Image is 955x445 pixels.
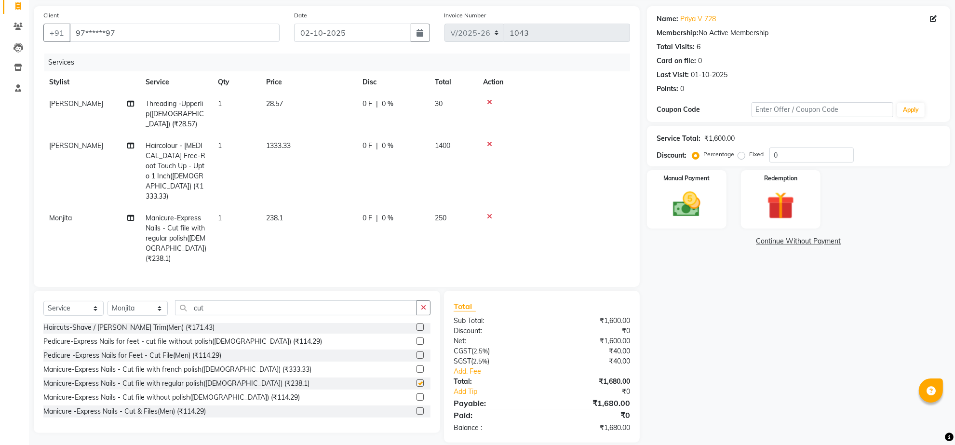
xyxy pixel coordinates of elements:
div: Total Visits: [657,42,695,52]
div: Manicure-Express Nails - Cut file with french polish([DEMOGRAPHIC_DATA]) (₹333.33) [43,364,311,375]
div: Card on file: [657,56,696,66]
th: Price [260,71,357,93]
div: Pedicure-Express Nails for feet - cut file without polish([DEMOGRAPHIC_DATA]) (₹114.29) [43,337,322,347]
button: Apply [897,103,925,117]
span: 0 F [363,99,372,109]
span: 2.5% [473,347,488,355]
div: Manicure-Express Nails - Cut file with regular polish([DEMOGRAPHIC_DATA]) (₹238.1) [43,378,309,389]
div: Coupon Code [657,105,751,115]
a: Add. Fee [446,366,637,377]
span: 0 % [382,141,393,151]
label: Manual Payment [664,174,710,183]
div: Paid: [446,409,542,421]
div: Manicure-Express Nails - Cut file without polish([DEMOGRAPHIC_DATA]) (₹114.29) [43,392,300,403]
label: Percentage [703,150,734,159]
a: Priya V 728 [680,14,716,24]
span: 0 % [382,213,393,223]
span: 1400 [435,141,450,150]
div: Service Total: [657,134,700,144]
span: 30 [435,99,443,108]
a: Continue Without Payment [649,236,948,246]
div: Haircuts-Shave / [PERSON_NAME] Trim(Men) (₹171.43) [43,323,215,333]
span: | [376,213,378,223]
div: ₹40.00 [542,346,637,356]
span: 0 F [363,213,372,223]
span: 28.57 [266,99,283,108]
div: Total: [446,377,542,387]
div: Points: [657,84,678,94]
div: ₹1,680.00 [542,377,637,387]
th: Action [477,71,630,93]
div: Payable: [446,397,542,409]
span: Monjita [49,214,72,222]
span: | [376,141,378,151]
span: 0 F [363,141,372,151]
div: ₹40.00 [542,356,637,366]
div: Net: [446,336,542,346]
label: Fixed [749,150,764,159]
span: SGST [454,357,471,365]
span: | [376,99,378,109]
div: ₹1,600.00 [542,336,637,346]
div: ₹1,680.00 [542,397,637,409]
div: No Active Membership [657,28,941,38]
button: +91 [43,24,70,42]
label: Date [294,11,307,20]
div: 01-10-2025 [691,70,727,80]
th: Stylist [43,71,140,93]
div: Manicure -Express Nails - Cut & Files(Men) (₹114.29) [43,406,206,417]
span: 1 [218,99,222,108]
label: Invoice Number [444,11,486,20]
div: Pedicure -Express Nails for Feet - Cut File(Men) (₹114.29) [43,351,221,361]
div: ₹1,680.00 [542,423,637,433]
label: Redemption [764,174,797,183]
span: 0 % [382,99,393,109]
span: Threading -Upperlip([DEMOGRAPHIC_DATA]) (₹28.57) [146,99,204,128]
span: 1 [218,214,222,222]
span: [PERSON_NAME] [49,141,103,150]
input: Enter Offer / Coupon Code [752,102,893,117]
th: Service [140,71,212,93]
div: ₹1,600.00 [704,134,735,144]
div: ₹0 [542,326,637,336]
span: 2.5% [473,357,487,365]
div: Balance : [446,423,542,433]
img: _gift.svg [758,189,803,223]
div: Sub Total: [446,316,542,326]
span: CGST [454,347,471,355]
input: Search or Scan [175,300,417,315]
span: 1 [218,141,222,150]
div: Services [44,54,637,71]
span: 250 [435,214,446,222]
span: 238.1 [266,214,283,222]
input: Search by Name/Mobile/Email/Code [69,24,280,42]
div: 0 [698,56,702,66]
div: Discount: [446,326,542,336]
img: _cash.svg [664,189,709,220]
div: ( ) [446,346,542,356]
div: 0 [680,84,684,94]
a: Add Tip [446,387,558,397]
div: Last Visit: [657,70,689,80]
div: ₹0 [558,387,637,397]
div: ₹1,600.00 [542,316,637,326]
th: Qty [212,71,260,93]
span: Manicure-Express Nails - Cut file with regular polish([DEMOGRAPHIC_DATA]) (₹238.1) [146,214,206,263]
span: 1333.33 [266,141,291,150]
th: Disc [357,71,429,93]
div: Name: [657,14,678,24]
span: Total [454,301,476,311]
span: Haircolour - [MEDICAL_DATA] Free-Root Touch Up - Upto 1 Inch([DEMOGRAPHIC_DATA]) (₹1333.33) [146,141,205,201]
div: ₹0 [542,409,637,421]
div: Membership: [657,28,699,38]
div: 6 [697,42,700,52]
label: Client [43,11,59,20]
th: Total [429,71,477,93]
div: Discount: [657,150,686,161]
div: ( ) [446,356,542,366]
span: [PERSON_NAME] [49,99,103,108]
